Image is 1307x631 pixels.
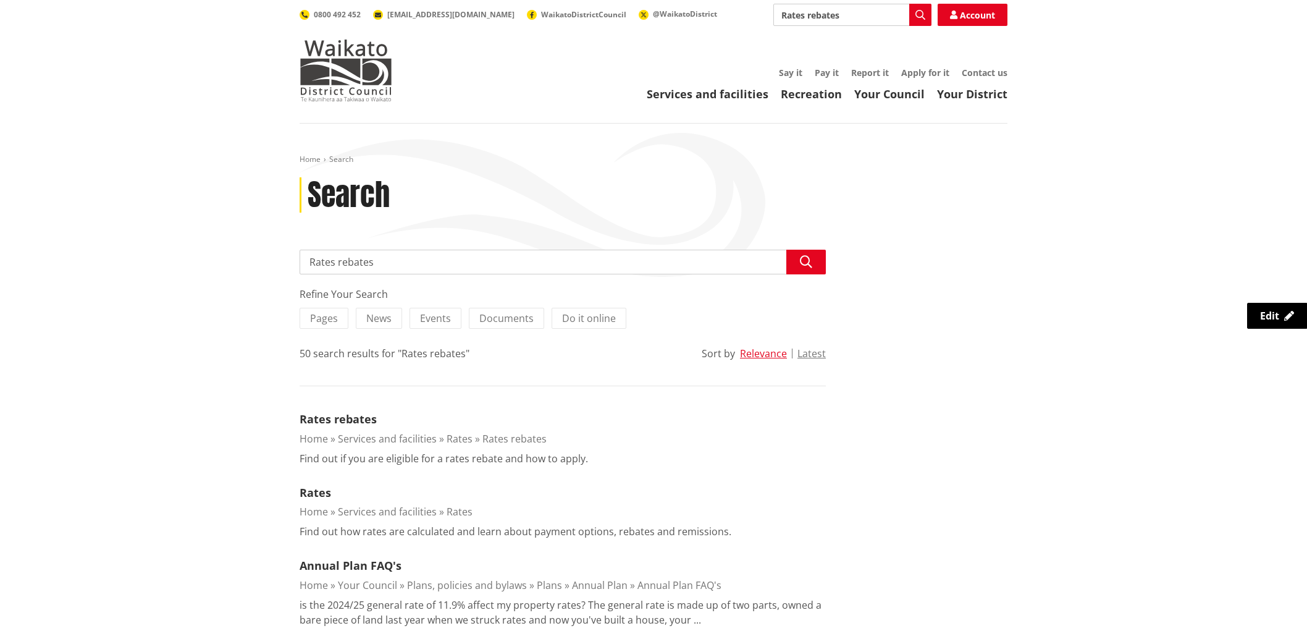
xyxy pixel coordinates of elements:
a: [EMAIL_ADDRESS][DOMAIN_NAME] [373,9,515,20]
a: Home [300,578,328,592]
button: Relevance [740,348,787,359]
a: Annual Plan FAQ's [637,578,721,592]
a: Annual Plan FAQ's [300,558,401,573]
a: Say it [779,67,802,78]
a: Rates [300,485,331,500]
a: Your District [937,87,1007,101]
p: Find out how rates are calculated and learn about payment options, rebates and remissions. [300,524,731,539]
span: WaikatoDistrictCouncil [541,9,626,20]
span: @WaikatoDistrict [653,9,717,19]
span: [EMAIL_ADDRESS][DOMAIN_NAME] [387,9,515,20]
div: Refine Your Search [300,287,826,302]
a: Recreation [781,87,842,101]
p: is the 2024/25 general rate of 11.9% affect my property rates? The general rate is made up of two... [300,598,826,627]
p: Find out if you are eligible for a rates rebate and how to apply. [300,451,588,466]
a: Home [300,432,328,446]
a: Plans, policies and bylaws [407,578,527,592]
span: Events [420,311,451,325]
span: Documents [479,311,534,325]
a: Services and facilities [647,87,768,101]
nav: breadcrumb [300,155,1007,165]
input: Search input [300,250,826,274]
a: Home [300,505,328,519]
img: Waikato District Council - Te Kaunihera aa Takiwaa o Waikato [300,40,392,101]
input: Search input [773,4,931,26]
div: 50 search results for "Rates rebates" [300,346,469,361]
a: Annual Plan [572,578,628,592]
span: Edit [1260,309,1279,323]
h1: Search [308,177,390,213]
a: @WaikatoDistrict [639,9,717,19]
span: Pages [310,311,338,325]
span: Search [329,154,353,164]
a: Rates [447,505,473,519]
a: Rates rebates [300,412,377,426]
a: Your Council [338,578,397,592]
button: Latest [797,348,826,359]
a: Account [938,4,1007,26]
a: Services and facilities [338,505,437,519]
a: Rates rebates [482,432,547,446]
a: 0800 492 452 [300,9,361,20]
a: Rates [447,432,473,446]
a: Services and facilities [338,432,437,446]
a: Your Council [854,87,925,101]
span: Do it online [562,311,616,325]
div: Sort by [702,346,735,361]
span: News [366,311,392,325]
a: Report it [851,67,889,78]
a: WaikatoDistrictCouncil [527,9,626,20]
a: Edit [1247,303,1307,329]
a: Plans [537,578,562,592]
a: Contact us [962,67,1007,78]
a: Home [300,154,321,164]
a: Pay it [815,67,839,78]
span: 0800 492 452 [314,9,361,20]
a: Apply for it [901,67,949,78]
